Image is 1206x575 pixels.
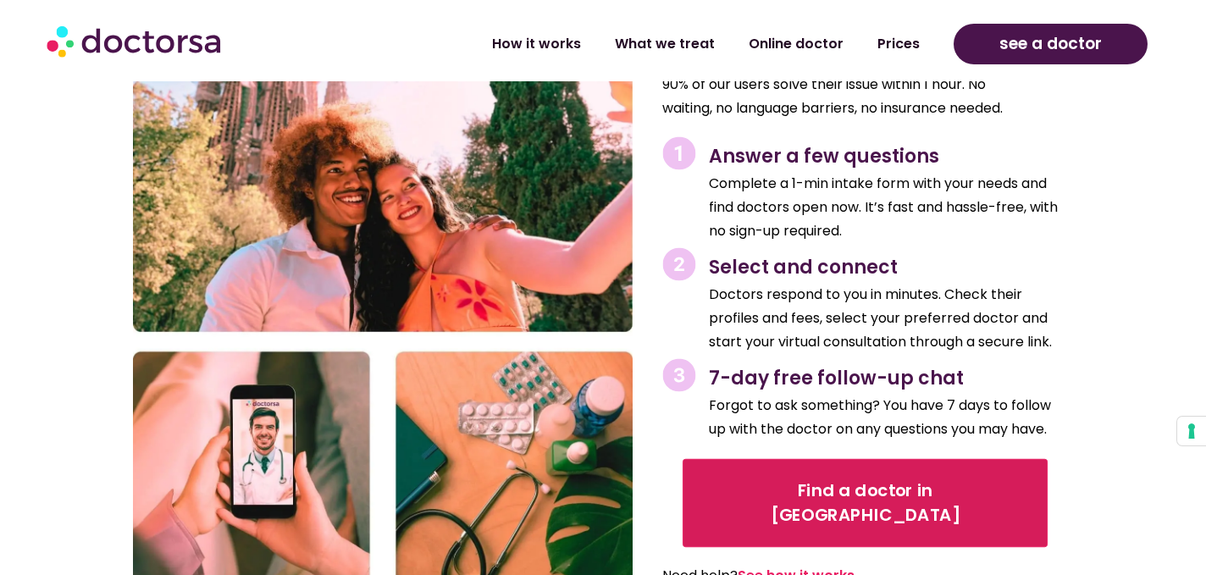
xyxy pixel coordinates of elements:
[598,25,732,64] a: What we treat
[320,25,937,64] nav: Menu
[709,365,964,391] span: 7-day free follow-up chat
[475,25,598,64] a: How it works
[732,25,860,64] a: Online doctor
[709,254,898,280] span: Select and connect
[860,25,937,64] a: Prices
[706,478,1025,528] span: Find a doctor in [GEOGRAPHIC_DATA]
[999,30,1102,58] span: see a doctor
[709,172,1068,243] p: Complete a 1-min intake form with your needs and find doctors open now. It’s fast and hassle-free...
[1177,417,1206,445] button: Your consent preferences for tracking technologies
[709,283,1068,354] p: Doctors respond to you in minutes. Check their profiles and fees, select your preferred doctor an...
[662,73,1027,120] p: 90% of our users solve their issue within 1 hour. No waiting, no language barriers, no insurance ...
[683,459,1048,547] a: Find a doctor in [GEOGRAPHIC_DATA]
[709,143,939,169] span: Answer a few questions
[709,394,1068,441] p: Forgot to ask something? You have 7 days to follow up with the doctor on any questions you may have.
[954,24,1148,64] a: see a doctor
